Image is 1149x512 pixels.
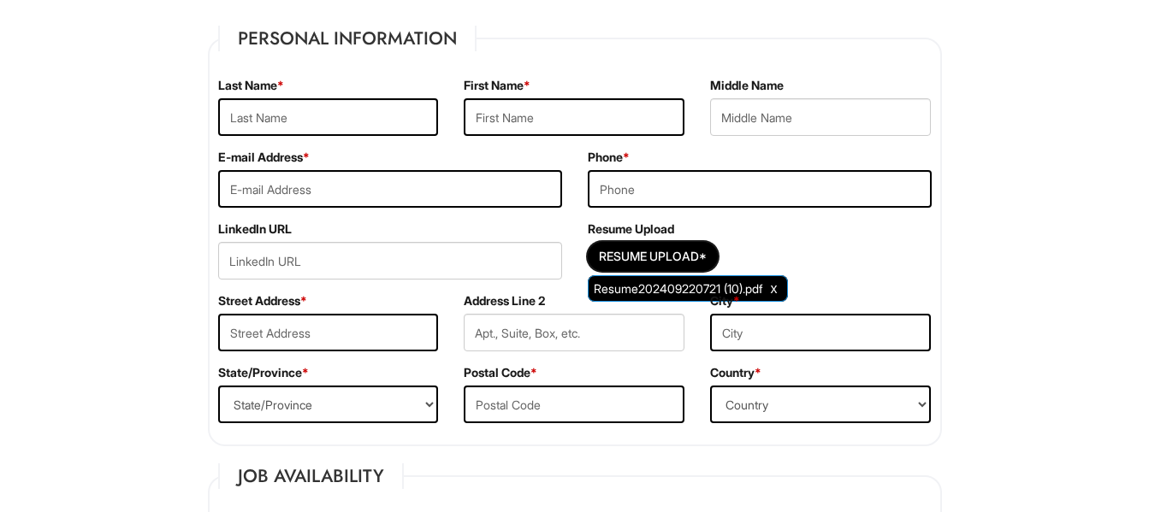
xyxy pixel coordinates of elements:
[464,314,684,351] input: Apt., Suite, Box, etc.
[218,77,284,94] label: Last Name
[767,277,782,300] a: Clear Uploaded File
[588,149,630,166] label: Phone
[464,385,684,423] input: Postal Code
[594,281,762,296] span: Resume202409220721 (10).pdf
[710,77,784,94] label: Middle Name
[710,98,931,136] input: Middle Name
[464,98,684,136] input: First Name
[710,292,740,309] label: City
[588,170,932,208] input: Phone
[218,170,562,208] input: E-mail Address
[218,314,439,351] input: Street Address
[588,221,674,238] label: Resume Upload
[218,385,439,423] select: State/Province
[218,364,309,381] label: State/Province
[218,98,439,136] input: Last Name
[710,314,931,351] input: City
[218,221,292,238] label: LinkedIn URL
[218,242,562,280] input: LinkedIn URL
[464,364,537,381] label: Postal Code
[464,292,545,309] label: Address Line 2
[710,364,761,381] label: Country
[218,26,477,51] legend: Personal Information
[218,292,307,309] label: Street Address
[218,149,310,166] label: E-mail Address
[218,463,404,489] legend: Job Availability
[710,385,931,423] select: Country
[464,77,530,94] label: First Name
[588,242,718,271] button: Resume Upload*Resume Upload*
